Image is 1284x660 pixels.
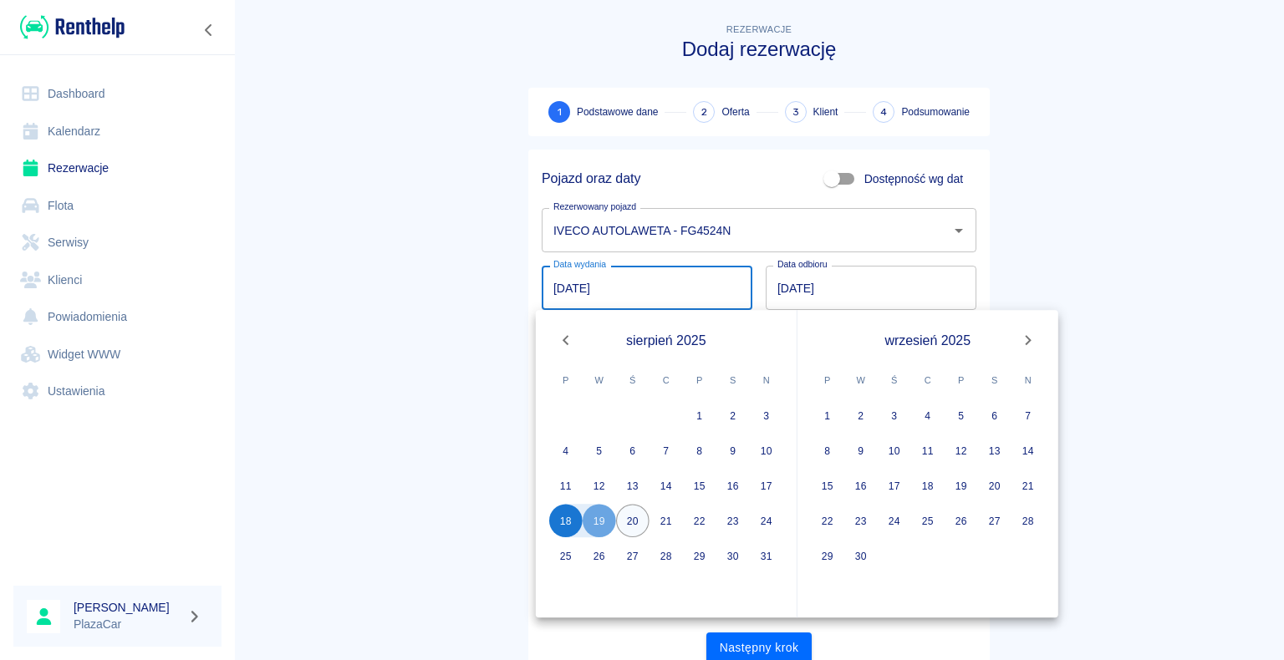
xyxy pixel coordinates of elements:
button: 2 [844,399,878,432]
button: 18 [549,504,583,537]
button: 15 [683,469,716,502]
button: 7 [1011,399,1045,432]
a: Renthelp logo [13,13,125,41]
button: 21 [1011,469,1045,502]
h5: Pojazd oraz daty [542,170,640,187]
a: Klienci [13,261,222,299]
label: Data odbioru [777,258,828,271]
span: Podstawowe dane [577,104,658,119]
button: 3 [878,399,911,432]
img: Renthelp logo [20,13,125,41]
span: sobota [980,363,1010,397]
button: 23 [844,504,878,537]
button: Previous month [549,323,583,357]
button: 30 [844,539,878,572]
button: 18 [911,469,945,502]
button: 24 [878,504,911,537]
button: 26 [945,504,978,537]
span: Oferta [721,104,749,119]
button: 13 [978,434,1011,467]
button: Otwórz [947,219,971,242]
button: 12 [945,434,978,467]
a: Rezerwacje [13,150,222,187]
span: poniedziałek [813,363,843,397]
a: Powiadomienia [13,298,222,336]
span: środa [879,363,909,397]
button: 19 [945,469,978,502]
span: czwartek [913,363,943,397]
button: 8 [811,434,844,467]
span: Podsumowanie [901,104,970,119]
button: 11 [911,434,945,467]
button: 16 [844,469,878,502]
button: 5 [945,399,978,432]
span: Rezerwacje [726,24,792,34]
h6: [PERSON_NAME] [74,599,181,616]
button: 13 [616,469,650,502]
label: Data wydania [553,258,606,271]
button: 5 [583,434,616,467]
button: 20 [616,504,650,537]
button: 11 [549,469,583,502]
h3: Dodaj rezerwację [528,38,990,61]
button: Zwiń nawigację [196,19,222,41]
span: wrzesień 2025 [885,330,971,351]
a: Ustawienia [13,373,222,410]
button: 25 [911,504,945,537]
button: 21 [650,504,683,537]
button: Next month [1011,323,1045,357]
a: Serwisy [13,224,222,261]
button: 30 [716,539,750,572]
button: 26 [583,539,616,572]
a: Widget WWW [13,336,222,373]
span: Klient [813,104,838,119]
span: piątek [946,363,976,397]
span: piątek [685,363,715,397]
span: niedziela [752,363,782,397]
button: 9 [716,434,750,467]
button: 22 [811,504,844,537]
span: poniedziałek [551,363,581,397]
button: 1 [683,399,716,432]
p: PlazaCar [74,616,181,633]
button: 6 [978,399,1011,432]
button: 20 [978,469,1011,502]
span: sierpień 2025 [626,330,706,351]
button: 10 [750,434,783,467]
button: 23 [716,504,750,537]
button: 29 [811,539,844,572]
button: 17 [750,469,783,502]
button: 14 [1011,434,1045,467]
span: 3 [792,104,799,121]
button: 25 [549,539,583,572]
span: czwartek [651,363,681,397]
button: 22 [683,504,716,537]
button: 12 [583,469,616,502]
button: 17 [878,469,911,502]
a: Dashboard [13,75,222,113]
button: 8 [683,434,716,467]
button: 7 [650,434,683,467]
span: Dostępność wg dat [864,170,963,188]
button: 27 [978,504,1011,537]
a: Kalendarz [13,113,222,150]
span: niedziela [1013,363,1043,397]
button: 14 [650,469,683,502]
input: DD.MM.YYYY [542,266,752,310]
span: 2 [701,104,707,121]
input: DD.MM.YYYY [766,266,976,310]
button: 2 [716,399,750,432]
button: 10 [878,434,911,467]
button: 1 [811,399,844,432]
button: 4 [911,399,945,432]
span: wtorek [584,363,614,397]
label: Rezerwowany pojazd [553,201,636,213]
button: 28 [1011,504,1045,537]
a: Flota [13,187,222,225]
span: 1 [558,104,562,121]
button: 9 [844,434,878,467]
button: 29 [683,539,716,572]
button: 4 [549,434,583,467]
button: 6 [616,434,650,467]
span: środa [618,363,648,397]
